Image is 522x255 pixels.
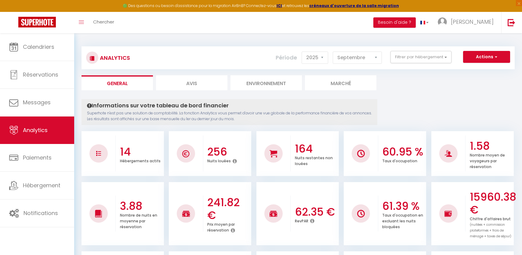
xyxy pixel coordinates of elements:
[23,154,52,161] span: Paiements
[23,43,54,51] span: Calendriers
[309,3,399,8] a: créneaux d'ouverture de la salle migration
[230,75,302,90] li: Environnement
[470,140,512,153] h3: 1.58
[207,145,250,158] h3: 256
[207,157,231,163] p: Nuits louées
[382,200,425,213] h3: 61.39 %
[438,17,447,27] img: ...
[305,75,376,90] li: Marché
[295,154,333,166] p: Nuits restantes non louées
[24,209,58,217] span: Notifications
[470,222,511,239] span: (nuitées + commission plateformes + frais de ménage + taxes de séjour)
[382,157,417,163] p: Taux d'occupation
[23,99,51,106] span: Messages
[23,126,48,134] span: Analytics
[96,151,101,156] img: NO IMAGE
[508,19,515,26] img: logout
[23,181,60,189] span: Hébergement
[23,71,58,78] span: Réservations
[207,196,250,222] h3: 241.82 €
[120,200,162,213] h3: 3.88
[295,142,337,155] h3: 164
[470,215,511,239] p: Chiffre d'affaires brut
[120,145,162,158] h3: 14
[433,12,501,33] a: ... [PERSON_NAME]
[444,210,452,217] img: NO IMAGE
[470,151,505,169] p: Nombre moyen de voyageurs par réservation
[382,211,423,229] p: Taux d'occupation en excluant les nuits bloquées
[470,191,512,216] h3: 15960.38 €
[373,17,416,28] button: Besoin d'aide ?
[277,3,282,8] a: ICI
[156,75,227,90] li: Avis
[463,51,510,63] button: Actions
[382,145,425,158] h3: 60.95 %
[82,75,153,90] li: General
[120,157,161,163] p: Hébergements actifs
[295,217,308,224] p: RevPAR
[295,206,337,218] h3: 62.35 €
[120,211,157,229] p: Nombre de nuits en moyenne par réservation
[207,221,235,233] p: Prix moyen par réservation
[89,12,119,33] a: Chercher
[87,110,372,122] p: Superhote n'est pas une solution de comptabilité. La fonction Analytics vous permet d'avoir une v...
[87,102,372,109] h4: Informations sur votre tableau de bord financier
[357,210,365,217] img: NO IMAGE
[276,51,297,64] label: Période
[390,51,451,63] button: Filtrer par hébergement
[451,18,494,26] span: [PERSON_NAME]
[98,51,130,65] h3: Analytics
[93,19,114,25] span: Chercher
[18,17,56,27] img: Super Booking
